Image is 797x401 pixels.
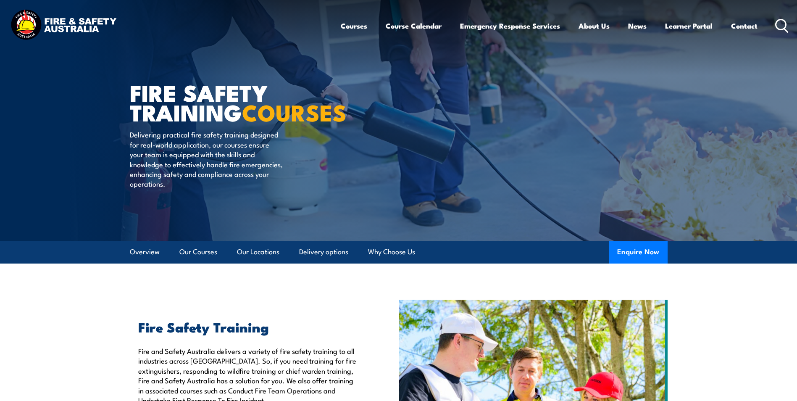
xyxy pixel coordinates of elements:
a: Learner Portal [665,15,713,37]
a: Course Calendar [386,15,442,37]
a: News [628,15,647,37]
a: Overview [130,241,160,263]
h2: Fire Safety Training [138,321,360,332]
a: Why Choose Us [368,241,415,263]
a: Emergency Response Services [460,15,560,37]
a: Courses [341,15,367,37]
button: Enquire Now [609,241,668,264]
a: Our Courses [179,241,217,263]
h1: FIRE SAFETY TRAINING [130,82,337,121]
a: Our Locations [237,241,279,263]
strong: COURSES [242,94,347,129]
a: Delivery options [299,241,348,263]
p: Delivering practical fire safety training designed for real-world application, our courses ensure... [130,129,283,188]
a: Contact [731,15,758,37]
a: About Us [579,15,610,37]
